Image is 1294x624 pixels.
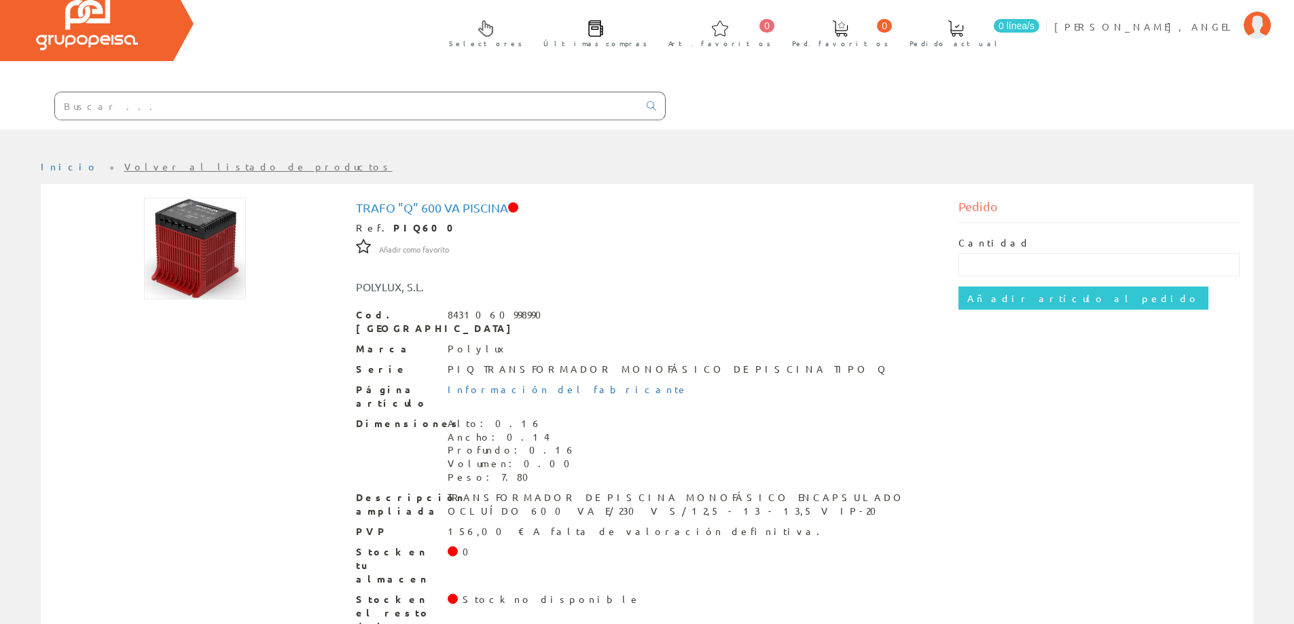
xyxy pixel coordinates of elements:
img: Foto artículo TRAFO [144,198,246,299]
span: Últimas compras [543,37,647,50]
span: Art. favoritos [668,37,771,50]
span: Stock en tu almacen [356,545,437,586]
span: PVP [356,525,437,538]
input: Buscar ... [55,92,639,120]
span: 0 línea/s [994,19,1039,33]
div: Ref. [356,221,939,235]
span: Pedido actual [910,37,1002,50]
label: Cantidad [958,236,1030,250]
span: 0 [759,19,774,33]
div: TRANSFORMADOR DE PISCINA MONOFÁSICO ENCAPSULADO OCLUÍDO 600 VA E/230 V S/12,5 - 13 - 13,5 V IP-20 [448,491,939,518]
h1: TRAFO "Q" 600 VA PISCINA [356,201,939,215]
div: 8431060998990 [448,308,550,322]
span: Ped. favoritos [792,37,888,50]
div: Volumen: 0.00 [448,457,578,471]
span: [PERSON_NAME], ANGEL [1054,20,1237,33]
a: Volver al listado de productos [124,160,393,172]
a: Añadir como favorito [379,242,449,255]
span: Dimensiones [356,417,437,430]
strong: PIQ600 [393,221,463,234]
span: Página artículo [356,383,437,410]
div: Pedido [958,198,1240,223]
a: [PERSON_NAME], ANGEL [1054,9,1271,22]
div: 0 [463,545,477,559]
span: Marca [356,342,437,356]
div: POLYLUX, S.L. [346,279,698,295]
a: Últimas compras [530,9,654,56]
div: Polylux [448,342,514,356]
span: Serie [356,363,437,376]
div: Stock no disponible [463,593,641,606]
a: Selectores [435,9,529,56]
div: 156,00 € A falta de valoración definitiva. [448,525,828,538]
span: Añadir como favorito [379,244,449,255]
div: Peso: 7.80 [448,471,578,484]
span: Cod. [GEOGRAPHIC_DATA] [356,308,437,335]
span: 0 [877,19,892,33]
span: Selectores [449,37,522,50]
div: Ancho: 0.14 [448,430,578,444]
a: Información del fabricante [448,383,688,395]
div: Alto: 0.16 [448,417,578,430]
div: Profundo: 0.16 [448,443,578,457]
input: Añadir artículo al pedido [958,287,1208,310]
div: PIQ TRANSFORMADOR MONOFÁSICO DE PISCINA TIPO Q [448,363,886,376]
a: Inicio [41,160,98,172]
span: Descripción ampliada [356,491,437,518]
